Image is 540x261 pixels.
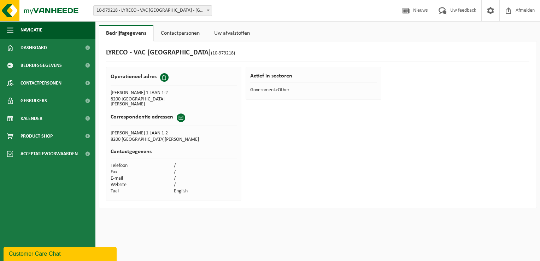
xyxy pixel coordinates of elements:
[4,245,118,261] iframe: chat widget
[20,74,61,92] span: Contactpersonen
[174,169,237,175] td: /
[250,73,376,83] h2: Actief in sectoren
[174,188,237,195] td: English
[20,21,42,39] span: Navigatie
[111,137,237,143] td: 8200 [GEOGRAPHIC_DATA][PERSON_NAME]
[111,90,174,96] td: [PERSON_NAME] 1 LAAN 1-2
[111,130,237,137] td: [PERSON_NAME] 1 LAAN 1-2
[250,87,376,93] td: Government>Other
[211,51,235,56] span: (10-979218)
[111,114,173,121] h2: Correspondentie adressen
[154,25,207,41] a: Contactpersonen
[174,182,237,188] td: /
[20,39,47,57] span: Dashboard
[111,169,174,175] td: Fax
[106,48,235,58] h1: LYRECO - VAC [GEOGRAPHIC_DATA]
[207,25,257,41] a: Uw afvalstoffen
[94,6,212,16] span: 10-979218 - LYRECO - VAC BRUGGE - SINT-MICHIELS
[111,96,174,108] td: 8200 [GEOGRAPHIC_DATA][PERSON_NAME]
[111,188,174,195] td: Taal
[93,5,212,16] span: 10-979218 - LYRECO - VAC BRUGGE - SINT-MICHIELS
[111,163,174,169] td: Telefoon
[111,182,174,188] td: Website
[174,175,237,182] td: /
[174,163,237,169] td: /
[20,145,78,163] span: Acceptatievoorwaarden
[111,149,237,158] h2: Contactgegevens
[20,57,62,74] span: Bedrijfsgegevens
[20,110,42,127] span: Kalender
[99,25,153,41] a: Bedrijfsgegevens
[20,92,47,110] span: Gebruikers
[111,73,157,80] h2: Operationeel adres
[111,175,174,182] td: E-mail
[20,127,53,145] span: Product Shop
